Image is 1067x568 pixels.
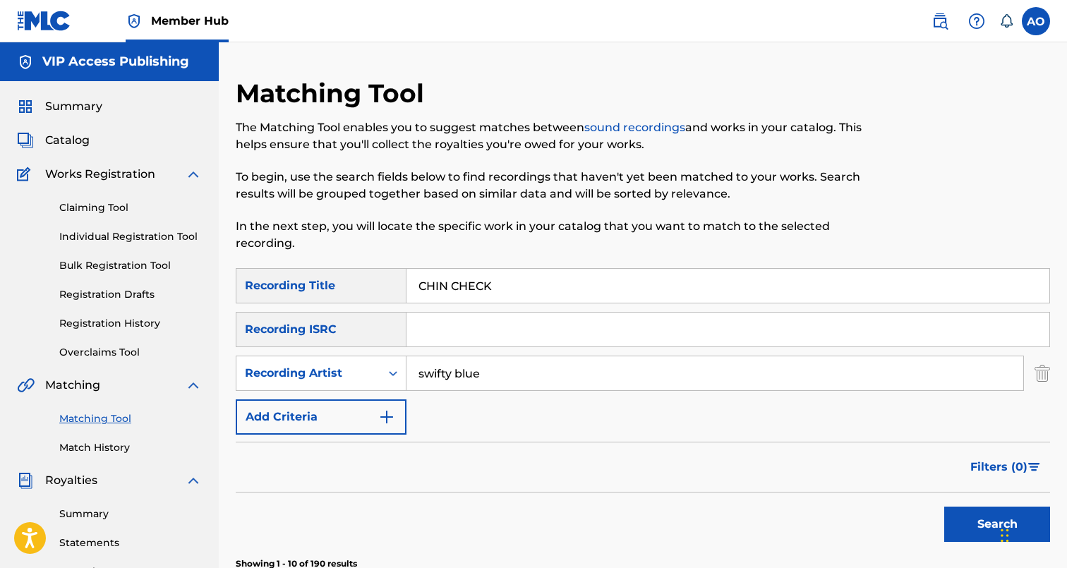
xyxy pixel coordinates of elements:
div: Recording Artist [245,365,372,382]
a: Individual Registration Tool [59,229,202,244]
a: SummarySummary [17,98,102,115]
a: Registration Drafts [59,287,202,302]
img: Summary [17,98,34,115]
a: CatalogCatalog [17,132,90,149]
button: Add Criteria [236,399,406,435]
div: User Menu [1022,7,1050,35]
a: Statements [59,536,202,550]
p: To begin, use the search fields below to find recordings that haven't yet been matched to your wo... [236,169,863,203]
span: Filters ( 0 ) [970,459,1027,476]
img: expand [185,472,202,489]
span: Royalties [45,472,97,489]
h5: VIP Access Publishing [42,54,189,70]
img: Royalties [17,472,34,489]
p: In the next step, you will locate the specific work in your catalog that you want to match to the... [236,218,863,252]
img: expand [185,166,202,183]
img: Top Rightsholder [126,13,143,30]
form: Search Form [236,268,1050,549]
iframe: Resource Center [1027,361,1067,478]
a: Overclaims Tool [59,345,202,360]
img: search [932,13,948,30]
img: help [968,13,985,30]
a: Bulk Registration Tool [59,258,202,273]
span: Works Registration [45,166,155,183]
a: Match History [59,440,202,455]
button: Search [944,507,1050,542]
span: Member Hub [151,13,229,29]
img: Delete Criterion [1035,356,1050,391]
button: Filters (0) [962,449,1050,485]
div: Notifications [999,14,1013,28]
a: Claiming Tool [59,200,202,215]
div: Drag [1001,514,1009,557]
h2: Matching Tool [236,78,431,109]
a: Matching Tool [59,411,202,426]
a: Registration History [59,316,202,331]
img: Matching [17,377,35,394]
span: Summary [45,98,102,115]
iframe: Chat Widget [996,500,1067,568]
img: 9d2ae6d4665cec9f34b9.svg [378,409,395,425]
a: sound recordings [584,121,685,134]
a: Public Search [926,7,954,35]
div: Help [963,7,991,35]
img: expand [185,377,202,394]
img: Works Registration [17,166,35,183]
a: Summary [59,507,202,521]
span: Matching [45,377,100,394]
img: Accounts [17,54,34,71]
img: Catalog [17,132,34,149]
span: Catalog [45,132,90,149]
img: MLC Logo [17,11,71,31]
p: The Matching Tool enables you to suggest matches between and works in your catalog. This helps en... [236,119,863,153]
